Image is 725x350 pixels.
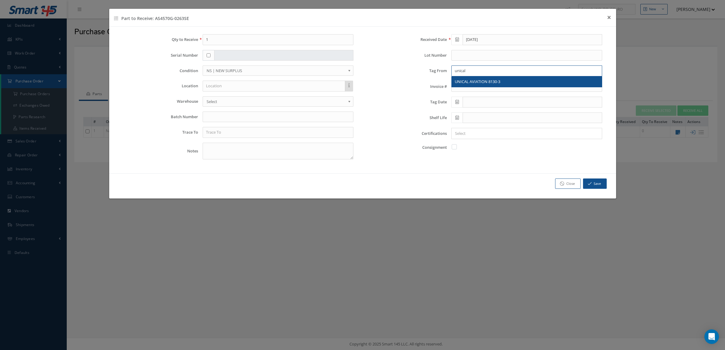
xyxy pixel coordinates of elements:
label: Trace To [118,130,198,135]
h4: Part to Receive: AS4570G-0263SE [114,15,189,22]
label: Shelf Life [367,115,447,120]
label: Condition [118,68,198,73]
span: Select [207,98,346,105]
label: Notes [118,149,198,153]
span: UNICAL AVIATION 8130-3 [455,79,500,84]
label: Received Date [367,37,447,42]
label: Batch Number [118,115,198,119]
input: Tag From [451,65,602,76]
label: Warehouse [118,99,198,104]
label: Tag From [367,68,447,73]
a: Close [555,178,581,189]
label: Invoice # [367,84,447,89]
label: Qty to Receive [118,37,198,42]
input: Trace To [203,127,353,138]
input: Search for option [452,130,599,137]
label: Consignment [367,145,447,150]
div: Open Intercom Messenger [704,329,719,344]
span: NS | NEW SURPLUS [207,67,346,74]
label: Tag Date [367,100,447,104]
span: × [607,12,611,22]
label: Location [118,84,198,88]
label: Serial Number [118,53,198,58]
button: Save [583,178,607,189]
label: Certifications [367,131,447,136]
input: Location [203,81,345,92]
label: Lot Number [367,53,447,58]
